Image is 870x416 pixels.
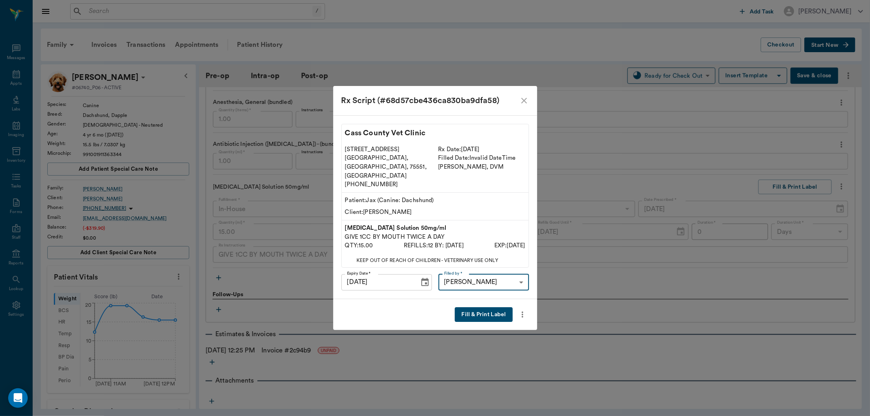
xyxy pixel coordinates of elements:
[345,154,432,180] p: [GEOGRAPHIC_DATA], [GEOGRAPHIC_DATA], 75551, [GEOGRAPHIC_DATA]
[345,241,373,250] p: QTY: 15.00
[444,271,462,276] label: Filled by *
[516,308,529,321] button: more
[438,274,529,291] div: [PERSON_NAME]
[8,388,28,408] div: Open Intercom Messenger
[417,274,433,291] button: Choose date, selected date is Sep 25, 2026
[347,271,371,276] label: Expiry Date *
[345,145,432,154] p: [STREET_ADDRESS]
[341,274,414,291] input: MM/DD/YYYY
[345,196,525,205] p: Patient: Jax (Canine: Dachshund)
[519,96,529,106] button: close
[345,180,432,189] p: [PHONE_NUMBER]
[404,241,464,250] p: REFILLS: 12 BY: [DATE]
[345,208,525,217] p: Client: [PERSON_NAME]
[342,124,529,142] p: Cass County Vet Clinic
[455,307,512,322] button: Fill & Print Label
[438,145,525,154] p: Rx Date: [DATE]
[345,224,525,233] p: [MEDICAL_DATA] Solution 50mg/ml
[494,241,525,250] p: EXP: [DATE]
[345,233,525,242] p: GIVE 1CC BY MOUTH TWICE A DAY
[341,94,519,107] div: Rx Script (#68d57cbe436ca830ba9dfa58)
[342,253,513,267] p: KEEP OUT OF REACH OF CHILDREN - VETERINARY USE ONLY
[438,163,525,172] p: [PERSON_NAME] , DVM
[438,154,525,163] p: Filled Date: Invalid DateTime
